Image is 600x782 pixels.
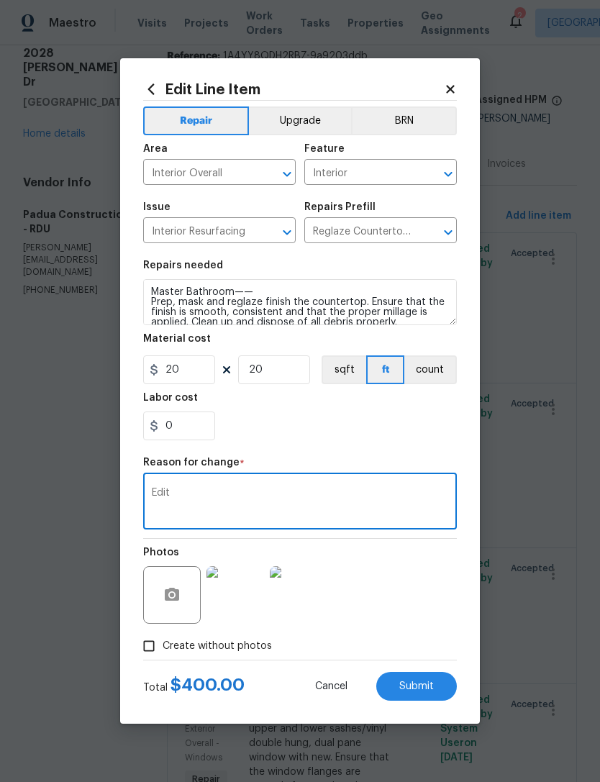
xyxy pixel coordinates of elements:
h5: Repairs Prefill [304,202,376,212]
button: Open [277,222,297,242]
button: count [404,355,457,384]
button: Open [438,164,458,184]
h5: Area [143,144,168,154]
button: Open [438,222,458,242]
span: Submit [399,681,434,692]
span: Create without photos [163,639,272,654]
button: ft [366,355,404,384]
span: Cancel [315,681,347,692]
textarea: Master Bathroom—— Prep, mask and reglaze finish the countertop. Ensure that the finish is smooth,... [143,279,457,325]
h5: Reason for change [143,458,240,468]
h5: Repairs needed [143,260,223,270]
h2: Edit Line Item [143,81,444,97]
textarea: Edit [152,488,448,518]
button: Upgrade [249,106,352,135]
h5: Material cost [143,334,211,344]
span: $ 400.00 [171,676,245,694]
button: Open [277,164,297,184]
h5: Photos [143,547,179,558]
h5: Feature [304,144,345,154]
h5: Labor cost [143,393,198,403]
button: Repair [143,106,249,135]
button: Submit [376,672,457,701]
button: Cancel [292,672,371,701]
button: BRN [351,106,457,135]
h5: Issue [143,202,171,212]
div: Total [143,678,245,695]
button: sqft [322,355,366,384]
